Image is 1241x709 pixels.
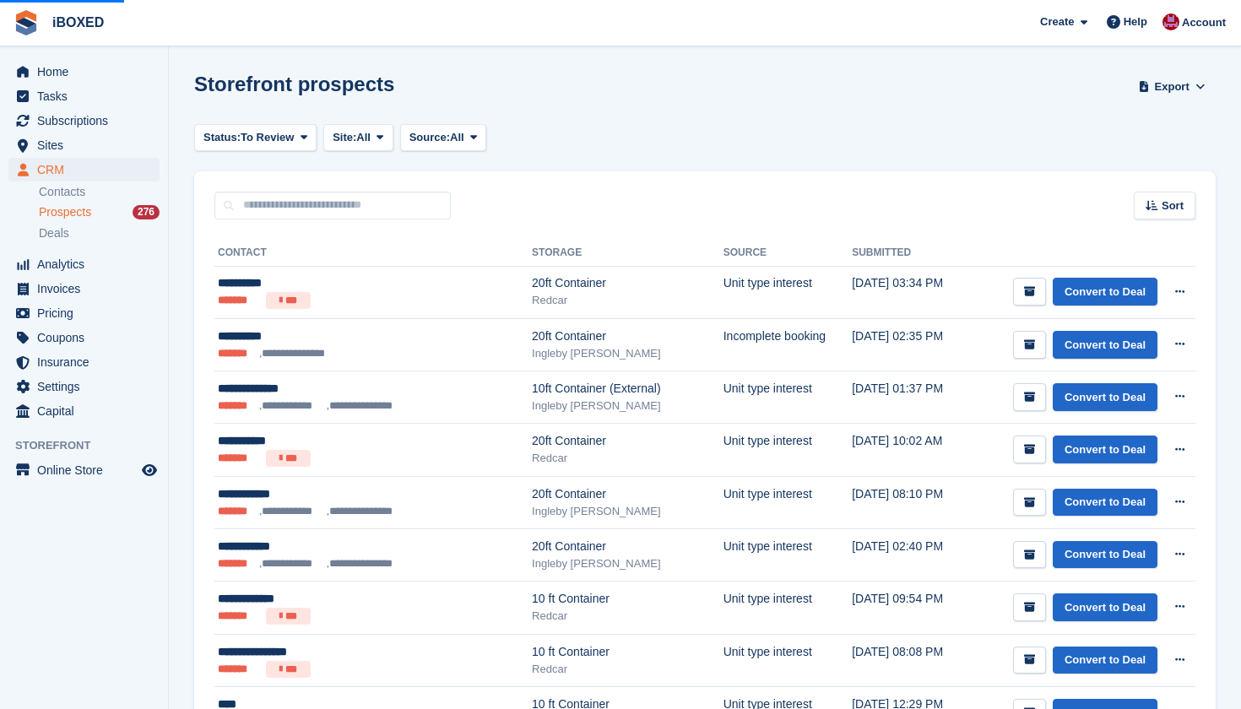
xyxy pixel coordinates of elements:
[723,634,852,687] td: Unit type interest
[852,582,966,635] td: [DATE] 09:54 PM
[194,124,317,152] button: Status: To Review
[39,204,91,220] span: Prospects
[37,84,138,108] span: Tasks
[1040,14,1074,30] span: Create
[323,124,393,152] button: Site: All
[723,582,852,635] td: Unit type interest
[37,375,138,398] span: Settings
[8,301,160,325] a: menu
[1124,14,1147,30] span: Help
[532,608,723,625] div: Redcar
[723,371,852,424] td: Unit type interest
[37,252,138,276] span: Analytics
[46,8,111,36] a: iBOXED
[133,205,160,219] div: 276
[37,109,138,133] span: Subscriptions
[852,634,966,687] td: [DATE] 08:08 PM
[214,240,532,267] th: Contact
[852,424,966,477] td: [DATE] 10:02 AM
[37,326,138,349] span: Coupons
[37,458,138,482] span: Online Store
[194,73,394,95] h1: Storefront prospects
[37,277,138,300] span: Invoices
[532,661,723,678] div: Redcar
[8,399,160,423] a: menu
[409,129,450,146] span: Source:
[1053,278,1157,306] a: Convert to Deal
[8,375,160,398] a: menu
[1053,541,1157,569] a: Convert to Deal
[1053,383,1157,411] a: Convert to Deal
[532,274,723,292] div: 20ft Container
[8,458,160,482] a: menu
[723,266,852,319] td: Unit type interest
[532,292,723,309] div: Redcar
[852,240,966,267] th: Submitted
[39,225,69,241] span: Deals
[8,60,160,84] a: menu
[852,529,966,582] td: [DATE] 02:40 PM
[532,590,723,608] div: 10 ft Container
[39,203,160,221] a: Prospects 276
[532,643,723,661] div: 10 ft Container
[400,124,487,152] button: Source: All
[14,10,39,35] img: stora-icon-8386f47178a22dfd0bd8f6a31ec36ba5ce8667c1dd55bd0f319d3a0aa187defe.svg
[8,350,160,374] a: menu
[723,240,852,267] th: Source
[8,84,160,108] a: menu
[532,555,723,572] div: Ingleby [PERSON_NAME]
[8,326,160,349] a: menu
[450,129,464,146] span: All
[532,450,723,467] div: Redcar
[1053,331,1157,359] a: Convert to Deal
[532,485,723,503] div: 20ft Container
[37,301,138,325] span: Pricing
[139,460,160,480] a: Preview store
[39,225,160,242] a: Deals
[8,109,160,133] a: menu
[39,184,160,200] a: Contacts
[1155,78,1190,95] span: Export
[532,432,723,450] div: 20ft Container
[1162,198,1184,214] span: Sort
[723,477,852,529] td: Unit type interest
[532,327,723,345] div: 20ft Container
[356,129,371,146] span: All
[333,129,356,146] span: Site:
[1053,647,1157,674] a: Convert to Deal
[203,129,241,146] span: Status:
[1053,436,1157,463] a: Convert to Deal
[37,133,138,157] span: Sites
[532,503,723,520] div: Ingleby [PERSON_NAME]
[1053,593,1157,621] a: Convert to Deal
[532,345,723,362] div: Ingleby [PERSON_NAME]
[852,477,966,529] td: [DATE] 08:10 PM
[15,437,168,454] span: Storefront
[532,240,723,267] th: Storage
[37,399,138,423] span: Capital
[8,158,160,181] a: menu
[8,133,160,157] a: menu
[1182,14,1226,31] span: Account
[37,350,138,374] span: Insurance
[8,277,160,300] a: menu
[723,424,852,477] td: Unit type interest
[37,60,138,84] span: Home
[37,158,138,181] span: CRM
[532,380,723,398] div: 10ft Container (External)
[723,319,852,371] td: Incomplete booking
[852,371,966,424] td: [DATE] 01:37 PM
[1162,14,1179,30] img: Amanda Forder
[852,319,966,371] td: [DATE] 02:35 PM
[8,252,160,276] a: menu
[532,538,723,555] div: 20ft Container
[532,398,723,414] div: Ingleby [PERSON_NAME]
[852,266,966,319] td: [DATE] 03:34 PM
[241,129,294,146] span: To Review
[1053,489,1157,517] a: Convert to Deal
[1135,73,1209,100] button: Export
[723,529,852,582] td: Unit type interest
